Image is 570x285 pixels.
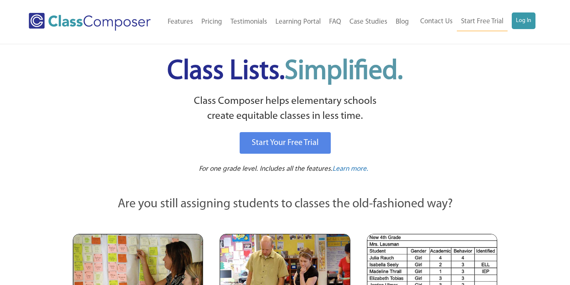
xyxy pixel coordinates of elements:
a: Start Your Free Trial [240,132,331,154]
a: Case Studies [345,13,392,31]
a: FAQ [325,13,345,31]
span: Simplified. [285,58,403,85]
img: Class Composer [29,13,151,31]
a: Start Free Trial [457,12,508,31]
span: Learn more. [332,165,368,172]
a: Pricing [197,13,226,31]
a: Blog [392,13,413,31]
a: Log In [512,12,535,29]
span: For one grade level. Includes all the features. [199,165,332,172]
a: Contact Us [416,12,457,31]
a: Features [164,13,197,31]
p: Are you still assigning students to classes the old-fashioned way? [73,195,497,214]
a: Testimonials [226,13,271,31]
p: Class Composer helps elementary schools create equitable classes in less time. [72,94,498,124]
span: Start Your Free Trial [252,139,319,147]
a: Learning Portal [271,13,325,31]
nav: Header Menu [413,12,535,31]
nav: Header Menu [163,13,414,31]
span: Class Lists. [167,58,403,85]
a: Learn more. [332,164,368,174]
